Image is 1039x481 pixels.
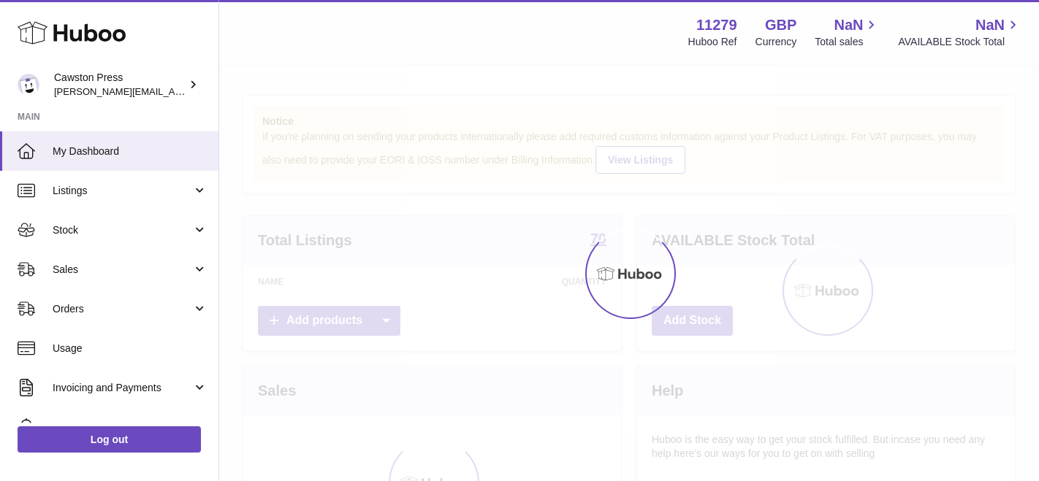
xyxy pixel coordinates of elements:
[18,74,39,96] img: thomas.carson@cawstonpress.com
[53,223,192,237] span: Stock
[688,35,737,49] div: Huboo Ref
[815,15,880,49] a: NaN Total sales
[54,85,371,97] span: [PERSON_NAME][EMAIL_ADDRESS][PERSON_NAME][DOMAIN_NAME]
[898,35,1021,49] span: AVAILABLE Stock Total
[765,15,796,35] strong: GBP
[53,302,192,316] span: Orders
[975,15,1005,35] span: NaN
[53,420,208,434] span: Cases
[53,342,208,355] span: Usage
[834,15,863,35] span: NaN
[696,15,737,35] strong: 11279
[756,35,797,49] div: Currency
[53,145,208,158] span: My Dashboard
[53,381,192,395] span: Invoicing and Payments
[53,184,192,198] span: Listings
[18,426,201,453] a: Log out
[815,35,880,49] span: Total sales
[898,15,1021,49] a: NaN AVAILABLE Stock Total
[53,263,192,277] span: Sales
[54,71,186,99] div: Cawston Press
